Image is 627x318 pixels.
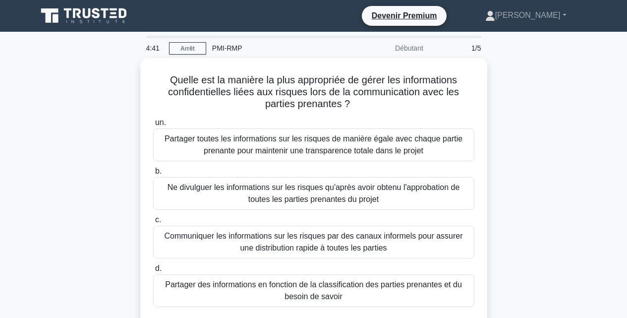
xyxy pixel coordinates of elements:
font: 1/5 [471,44,481,52]
font: Partager des informations en fonction de la classification des parties prenantes et du besoin de ... [165,280,462,301]
font: un. [155,118,166,127]
font: Arrêt [180,45,195,52]
a: Devenir Premium [366,9,443,22]
font: Débutant [395,44,423,52]
font: Communiquer les informations sur les risques par des canaux informels pour assurer une distributi... [164,232,462,252]
font: 4:41 [146,44,160,52]
font: Ne divulguer les informations sur les risques qu'après avoir obtenu l'approbation de toutes les p... [168,183,460,203]
font: PMI-RMP [212,44,242,52]
a: Arrêt [169,42,206,55]
font: d. [155,264,162,272]
font: Quelle est la manière la plus appropriée de gérer les informations confidentielles liées aux risq... [168,74,459,109]
font: b. [155,167,162,175]
font: Devenir Premium [372,11,437,20]
a: [PERSON_NAME] [461,5,590,25]
font: Partager toutes les informations sur les risques de manière égale avec chaque partie prenante pou... [165,134,462,155]
font: c. [155,215,161,224]
font: [PERSON_NAME] [495,11,561,19]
